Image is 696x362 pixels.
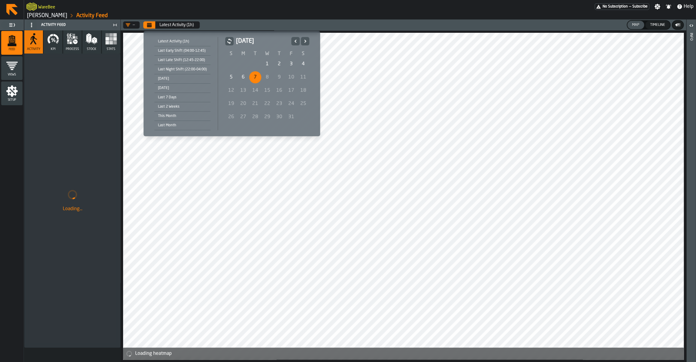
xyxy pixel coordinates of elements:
div: Monday, October 6, 2025 [237,71,249,83]
div: Monday, October 20, 2025 [237,98,249,110]
th: F [285,50,297,57]
div: Saturday, October 18, 2025 [297,84,309,97]
div: Thursday, October 9, 2025 [273,71,285,83]
th: T [249,50,261,57]
div: 27 [237,111,249,123]
div: Friday, October 10, 2025 [285,71,297,83]
div: Last Night Shift (22:00-04:00) [154,66,210,73]
button: Previous [291,37,300,45]
div: Wednesday, October 29, 2025 [261,111,273,123]
div: Saturday, October 25, 2025 [297,98,309,110]
div: Last Late Shift (12:45-22:00) [154,57,210,63]
div: 24 [285,98,297,110]
div: Monday, October 13, 2025 [237,84,249,97]
div: Tuesday, October 28, 2025 [249,111,261,123]
div: Friday, October 24, 2025 [285,98,297,110]
div: Friday, October 31, 2025 [285,111,297,123]
div: 20 [237,98,249,110]
div: 28 [249,111,261,123]
div: Tuesday, October 21, 2025 [249,98,261,110]
div: Wednesday, October 15, 2025 [261,84,273,97]
th: S [225,50,237,57]
div: Sunday, October 5, 2025 [225,71,237,83]
div: Thursday, October 30, 2025 [273,111,285,123]
div: Wednesday, October 8, 2025 [261,71,273,83]
div: 7 [249,71,261,83]
div: [DATE] [154,75,210,82]
div: 17 [285,84,297,97]
div: Last Month [154,122,210,129]
button: Next [301,37,309,45]
div: Select date range Select date range [148,36,315,131]
div: 16 [273,84,285,97]
th: S [297,50,309,57]
div: 14 [249,84,261,97]
div: This Month [154,113,210,119]
div: 26 [225,111,237,123]
div: 6 [237,71,249,83]
th: M [237,50,249,57]
div: Tuesday, October 14, 2025 [249,84,261,97]
div: 10 [285,71,297,83]
div: Friday, October 17, 2025 [285,84,297,97]
div: 5 [225,71,237,83]
div: Sunday, October 19, 2025 [225,98,237,110]
div: 12 [225,84,237,97]
div: Saturday, October 4, 2025 [297,58,309,70]
h2: [DATE] [236,37,289,45]
div: 4 [297,58,309,70]
div: 1 [261,58,273,70]
div: [DATE] [154,85,210,91]
div: Today, Selected Date: Tuesday, October 7, 2025, Tuesday, October 7, 2025 selected, Last available... [249,71,261,83]
th: W [261,50,273,57]
div: Thursday, October 16, 2025 [273,84,285,97]
div: Last Early Shift (04:00-12:45) [154,48,210,54]
div: Thursday, October 23, 2025 [273,98,285,110]
div: Monday, October 27, 2025 [237,111,249,123]
div: Latest Activity (1h) [154,38,210,45]
div: 3 [285,58,297,70]
table: October 2025 [225,50,309,124]
div: Last 2 Weeks [154,103,210,110]
div: 21 [249,98,261,110]
div: Wednesday, October 22, 2025 [261,98,273,110]
div: 30 [273,111,285,123]
div: 8 [261,71,273,83]
div: Thursday, October 2, 2025 [273,58,285,70]
div: Sunday, October 26, 2025 [225,111,237,123]
div: October 2025 [225,37,309,124]
div: 11 [297,71,309,83]
div: 9 [273,71,285,83]
button: button- [225,37,234,45]
div: 25 [297,98,309,110]
div: 18 [297,84,309,97]
div: Wednesday, October 1, 2025 [261,58,273,70]
div: 29 [261,111,273,123]
div: 19 [225,98,237,110]
div: Saturday, October 11, 2025 [297,71,309,83]
div: Last 7 Days [154,94,210,101]
div: Friday, October 3, 2025 [285,58,297,70]
th: T [273,50,285,57]
div: 13 [237,84,249,97]
div: 2 [273,58,285,70]
div: Sunday, October 12, 2025 [225,84,237,97]
div: 23 [273,98,285,110]
div: 22 [261,98,273,110]
div: 15 [261,84,273,97]
div: 31 [285,111,297,123]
